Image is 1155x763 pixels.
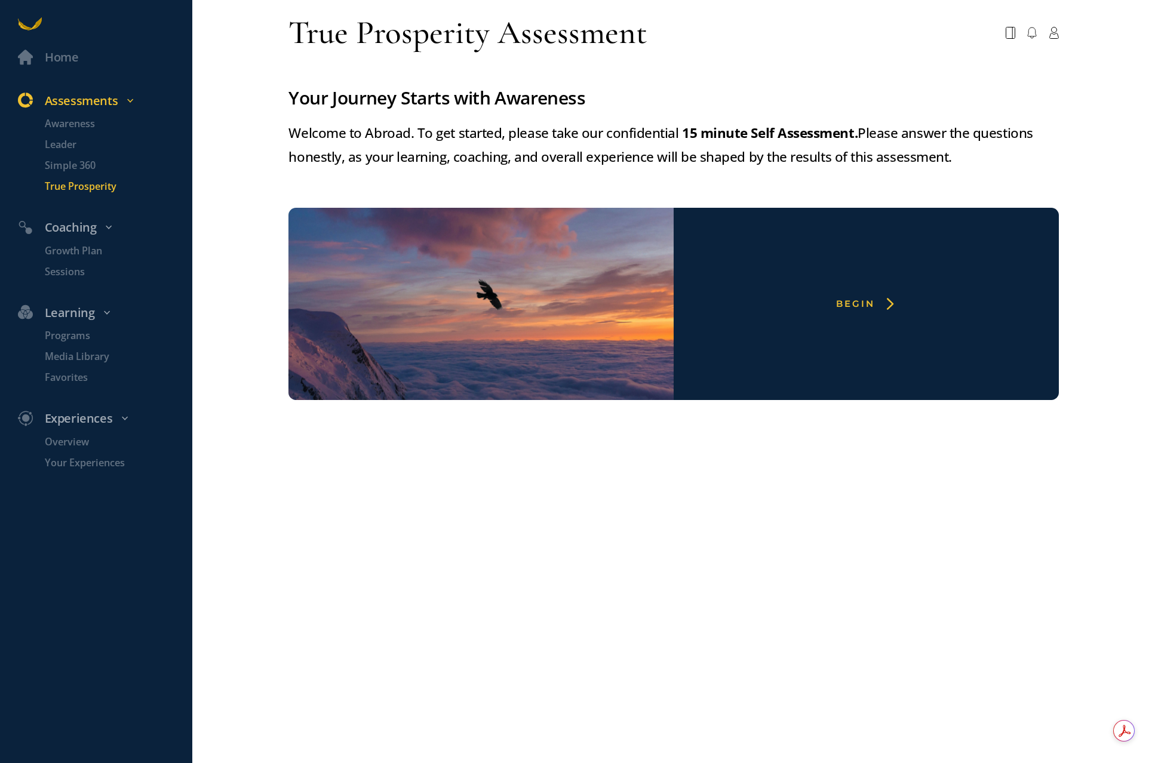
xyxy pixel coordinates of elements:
[27,244,192,259] a: Growth Plan
[45,137,189,152] p: Leader
[45,370,189,385] p: Favorites
[27,116,192,131] a: Awareness
[27,349,192,364] a: Media Library
[288,84,1058,112] div: Your Journey Starts with Awareness
[45,264,189,279] p: Sessions
[27,328,192,343] a: Programs
[279,208,1067,400] a: Begin
[45,456,189,470] p: Your Experiences
[288,12,647,54] div: True Prosperity Assessment
[288,121,1058,169] div: Welcome to Abroad. To get started, please take our confidential Please answer the questions hones...
[45,349,189,364] p: Media Library
[27,179,192,194] a: True Prosperity
[27,158,192,173] a: Simple 360
[27,264,192,279] a: Sessions
[250,188,712,419] img: freePlanWithoutSurvey.png
[45,179,189,194] p: True Prosperity
[45,435,189,450] p: Overview
[9,409,198,429] div: Experiences
[45,48,78,67] div: Home
[45,158,189,173] p: Simple 360
[27,370,192,385] a: Favorites
[27,137,192,152] a: Leader
[27,435,192,450] a: Overview
[9,303,198,323] div: Learning
[45,244,189,259] p: Growth Plan
[682,124,858,142] strong: 15 minute Self Assessment.
[9,91,198,111] div: Assessments
[836,298,875,310] div: Begin
[45,116,189,131] p: Awareness
[45,328,189,343] p: Programs
[9,218,198,238] div: Coaching
[27,456,192,470] a: Your Experiences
